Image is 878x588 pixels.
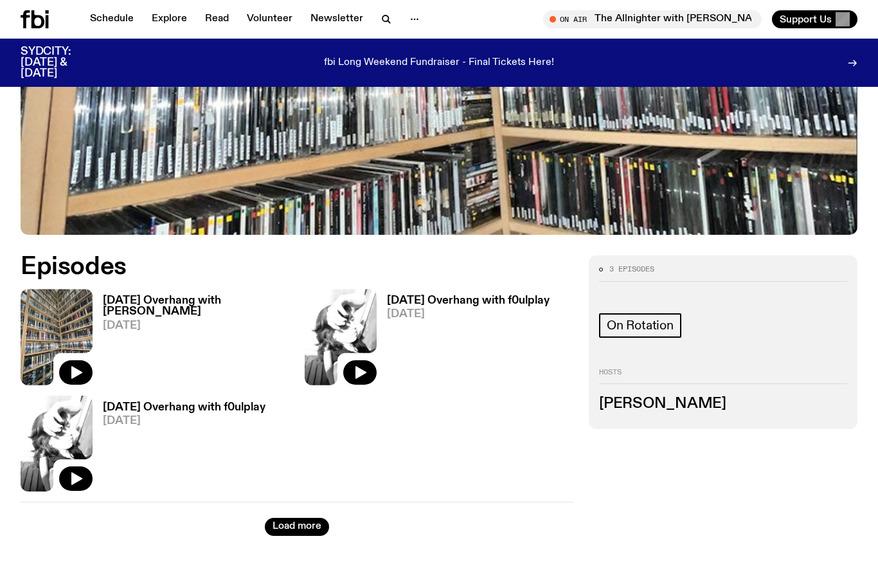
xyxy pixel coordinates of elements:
span: [DATE] [103,320,289,331]
span: 3 episodes [609,266,654,273]
a: On Rotation [599,313,681,338]
h2: Episodes [21,255,573,279]
button: Support Us [772,10,857,28]
a: [DATE] Overhang with f0ulplay[DATE] [377,295,550,385]
a: Schedule [82,10,141,28]
h3: [DATE] Overhang with f0ulplay [103,402,265,413]
span: [DATE] [103,416,265,427]
h2: Hosts [599,369,847,384]
span: [DATE] [387,309,550,320]
a: Explore [144,10,195,28]
span: On Rotation [607,318,674,333]
a: Newsletter [303,10,371,28]
a: Read [197,10,237,28]
h3: SYDCITY: [DATE] & [DATE] [21,46,103,79]
a: [DATE] Overhang with [PERSON_NAME][DATE] [93,295,289,385]
p: fbi Long Weekend Fundraiser - Final Tickets Here! [324,57,554,69]
img: A corner shot of the fbi music library [21,289,93,385]
button: On AirThe Allnighter with [PERSON_NAME] [543,10,762,28]
a: Volunteer [239,10,300,28]
h3: [DATE] Overhang with [PERSON_NAME] [103,295,289,317]
button: Load more [265,518,329,536]
h3: [PERSON_NAME] [599,397,847,411]
h3: [DATE] Overhang with f0ulplay [387,295,550,306]
a: [DATE] Overhang with f0ulplay[DATE] [93,402,265,492]
span: Support Us [780,14,832,25]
